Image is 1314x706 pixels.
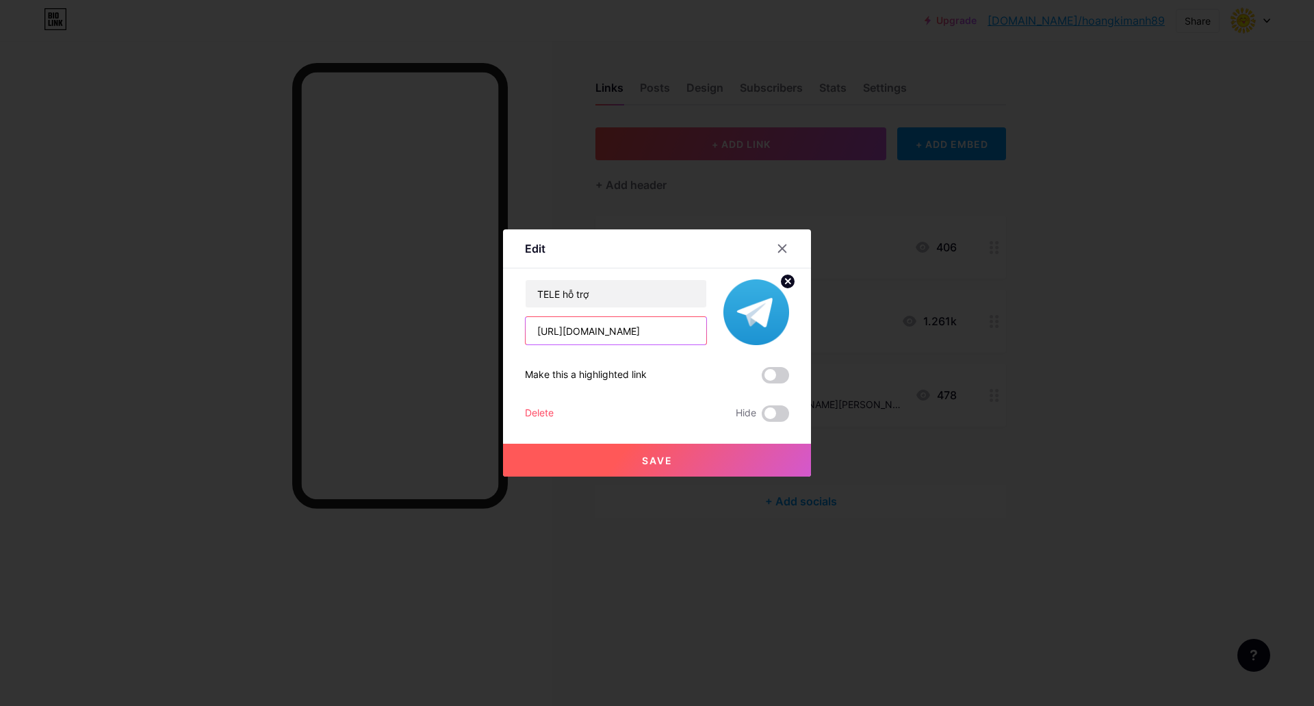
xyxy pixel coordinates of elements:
input: URL [526,317,706,344]
span: Save [642,455,673,466]
img: link_thumbnail [723,279,789,345]
div: Make this a highlighted link [525,367,647,383]
div: Delete [525,405,554,422]
div: Edit [525,240,545,257]
button: Save [503,444,811,477]
input: Title [526,280,706,307]
span: Hide [736,405,756,422]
